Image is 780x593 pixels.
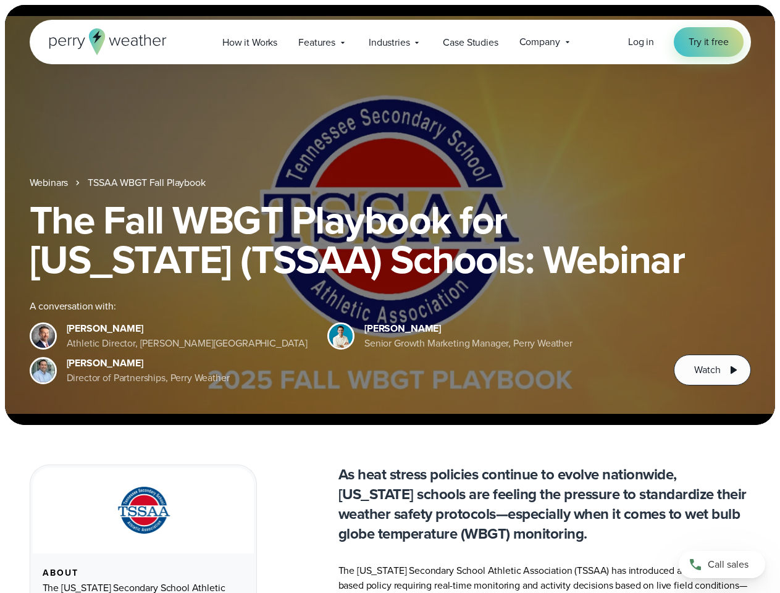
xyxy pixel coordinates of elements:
[329,324,353,348] img: Spencer Patton, Perry Weather
[628,35,654,49] a: Log in
[694,363,720,377] span: Watch
[67,321,308,336] div: [PERSON_NAME]
[88,175,205,190] a: TSSAA WBGT Fall Playbook
[674,355,750,385] button: Watch
[102,482,185,539] img: TSSAA-Tennessee-Secondary-School-Athletic-Association.svg
[30,175,69,190] a: Webinars
[338,465,751,544] p: As heat stress policies continue to evolve nationwide, [US_STATE] schools are feeling the pressur...
[30,200,751,279] h1: The Fall WBGT Playbook for [US_STATE] (TSSAA) Schools: Webinar
[369,35,409,50] span: Industries
[689,35,728,49] span: Try it free
[432,30,508,55] a: Case Studies
[31,359,55,382] img: Jeff Wood
[364,336,572,351] div: Senior Growth Marketing Manager, Perry Weather
[443,35,498,50] span: Case Studies
[679,551,765,578] a: Call sales
[67,356,230,371] div: [PERSON_NAME]
[364,321,572,336] div: [PERSON_NAME]
[298,35,335,50] span: Features
[31,324,55,348] img: Brian Wyatt
[212,30,288,55] a: How it Works
[67,336,308,351] div: Athletic Director, [PERSON_NAME][GEOGRAPHIC_DATA]
[222,35,277,50] span: How it Works
[519,35,560,49] span: Company
[708,557,749,572] span: Call sales
[67,371,230,385] div: Director of Partnerships, Perry Weather
[30,299,655,314] div: A conversation with:
[43,568,244,578] div: About
[674,27,743,57] a: Try it free
[30,175,751,190] nav: Breadcrumb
